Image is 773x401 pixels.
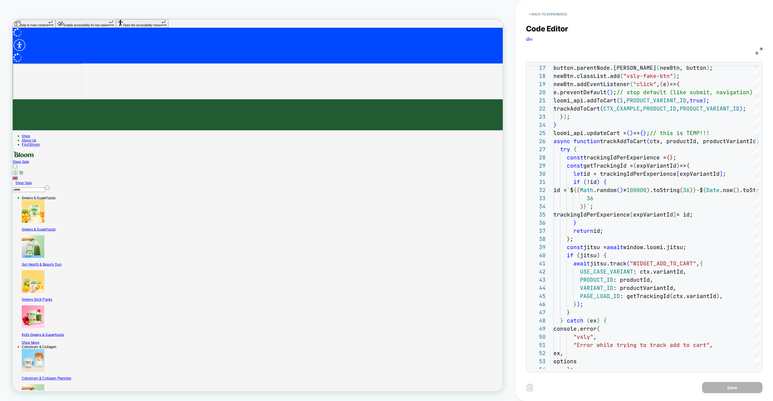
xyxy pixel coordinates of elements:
p: Gut Health & Beauty Duo [12,324,654,330]
span: PRODUCT_ID [580,276,613,283]
button: Enable accessibility for low vision [57,0,138,11]
span: ; [710,64,713,71]
span: ) [580,203,583,210]
span: ) [597,178,600,185]
span: } [573,301,577,308]
span: ex, [553,350,563,357]
span: ( [670,293,673,300]
span: button.parentNode.[PERSON_NAME] [553,64,656,71]
span: .toString [650,187,680,194]
span: jitsu.track [590,260,627,267]
span: , [676,105,680,112]
span: trackingIdPerExperience [553,211,630,218]
span: true [690,97,703,104]
span: Enable accessibility for low vision [68,6,127,10]
span: Math [580,187,593,194]
span: ] [720,170,723,177]
span: ( [620,72,623,79]
span: { [573,187,577,194]
span: } [567,309,570,316]
span: { [686,162,690,169]
a: Go to About Us [12,159,31,164]
span: expVariantId [680,170,720,177]
span: trackingIdPerExperience = [583,154,666,161]
span: .toString [739,187,769,194]
div: 54 [529,365,546,374]
span: !id [587,178,597,185]
div: 23 [529,113,546,121]
span: e.preventDefault [553,89,607,96]
span: } [553,121,557,128]
span: ) [610,89,613,96]
span: ; [613,89,617,96]
img: fullscreen [756,48,762,54]
span: } [573,219,577,226]
div: 17 [529,64,546,72]
span: ( [617,187,620,194]
span: ( [633,162,637,169]
span: ( [680,187,683,194]
div: Greens & Superfoods [12,235,654,241]
div: 53 [529,357,546,365]
a: Go to Greens Stick Packs Mango / 5ct product page from navigation menu [12,335,654,377]
span: [ [630,211,633,218]
span: : productId, [613,276,653,283]
span: // this is TEMP!!! [650,130,710,136]
span: ( [587,317,590,324]
div: 25 [529,129,546,137]
div: 27 [529,145,546,153]
span: , [686,97,690,104]
span: ( [607,89,610,96]
span: ctx.variantId [673,293,716,300]
span: ( [630,81,633,88]
span: { [603,317,607,324]
div: 52 [529,349,546,357]
span: "Error while trying to track add to cart" [573,342,710,348]
span: { [666,154,670,161]
span: expVariantId [637,162,676,169]
a: Open Cart [7,204,14,210]
span: ) [690,187,693,194]
span: function [573,138,600,145]
span: ; [743,105,746,112]
div: 50 [529,333,546,341]
div: 43 [529,276,546,284]
span: VARIANT_ID [580,284,613,291]
span: "vsly-fake-btn" [623,72,673,79]
span: ) [703,97,706,104]
div: 36 [529,219,546,227]
div: 33 [529,194,546,202]
span: => [633,130,640,136]
span: console.error [553,325,597,332]
span: ) [676,162,680,169]
span: 1 [620,97,623,104]
button: < Back to experience [526,9,570,19]
span: => [680,162,686,169]
span: ex [590,317,597,324]
span: Code Editor [526,24,568,33]
span: trackAddToCart [553,105,600,112]
div: 18 [529,72,546,80]
div: 28 [529,153,546,162]
span: .now [720,187,733,194]
span: ; [570,236,573,242]
span: - [696,187,700,194]
span: ; [706,97,710,104]
span: { [676,81,680,88]
span: ) [646,187,650,194]
span: ; [673,154,676,161]
span: ; [570,366,573,373]
span: Open the accessibility menu [147,6,197,10]
span: ) [716,293,720,300]
span: .random [593,187,617,194]
span: => [670,81,676,88]
span: newBtn.classList.add [553,72,620,79]
span: jitsu = [583,244,607,251]
span: ) [597,252,600,259]
a: Go to Shop All page [12,153,23,159]
span: } [560,317,563,324]
span: const [567,162,583,169]
span: { [640,130,643,136]
span: , [656,81,660,88]
div: 44 [529,284,546,292]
